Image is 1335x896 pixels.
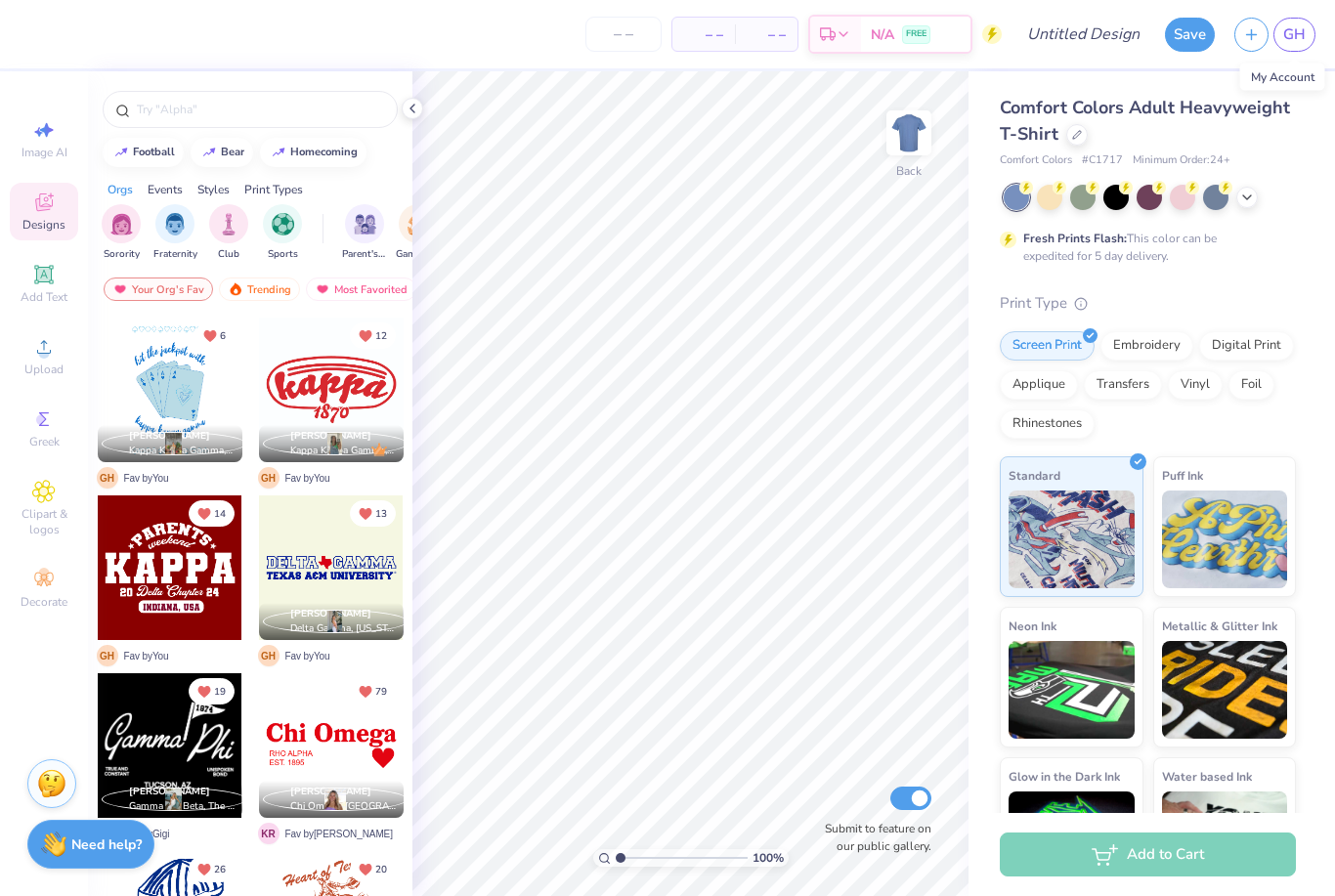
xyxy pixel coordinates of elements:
[408,213,430,235] img: Game Day Image
[24,362,64,377] span: Upload
[896,162,922,180] div: Back
[104,247,140,262] span: Sorority
[153,247,197,262] span: Fraternity
[209,204,248,262] div: filter for Club
[1009,465,1060,486] span: Standard
[396,204,441,262] div: filter for Game Day
[906,27,926,41] span: FREE
[285,471,330,486] span: Fav by You
[220,331,226,341] span: 6
[1283,23,1306,46] span: GH
[153,204,197,262] div: filter for Fraternity
[871,24,894,45] span: N/A
[1162,766,1252,787] span: Water based Ink
[1000,370,1078,400] div: Applique
[315,282,330,296] img: most_fav.gif
[1009,641,1135,739] img: Neon Ink
[112,282,128,296] img: most_fav.gif
[129,429,210,443] span: [PERSON_NAME]
[268,247,298,262] span: Sports
[1000,152,1072,169] span: Comfort Colors
[1199,331,1294,361] div: Digital Print
[258,823,280,844] span: K R
[129,444,235,458] span: Kappa Kappa Gamma, [GEOGRAPHIC_DATA]
[1228,370,1274,400] div: Foil
[148,181,183,198] div: Events
[228,282,243,296] img: trending.gif
[1162,465,1203,486] span: Puff Ink
[396,247,441,262] span: Game Day
[1240,64,1325,91] div: My Account
[585,17,662,52] input: – –
[342,204,387,262] button: filter button
[285,649,330,663] span: Fav by You
[219,277,300,301] div: Trending
[1168,370,1223,400] div: Vinyl
[102,204,141,262] div: filter for Sorority
[1000,292,1296,315] div: Print Type
[164,213,186,235] img: Fraternity Image
[124,471,169,486] span: Fav by You
[342,247,387,262] span: Parent's Weekend
[684,24,723,45] span: – –
[350,500,396,527] button: Unlike
[221,147,244,157] div: bear
[1009,616,1056,636] span: Neon Ink
[1162,491,1288,588] img: Puff Ink
[29,434,60,449] span: Greek
[1009,766,1120,787] span: Glow in the Dark Ink
[258,645,280,666] span: G H
[375,509,387,519] span: 13
[113,147,129,158] img: trend_line.gif
[1012,15,1155,54] input: Untitled Design
[244,181,303,198] div: Print Types
[129,785,210,798] span: [PERSON_NAME]
[22,145,67,160] span: Image AI
[290,799,396,814] span: Chi Omega, [GEOGRAPHIC_DATA][US_STATE]
[21,594,67,610] span: Decorate
[103,138,184,167] button: football
[747,24,786,45] span: – –
[189,500,235,527] button: Unlike
[1000,96,1290,146] span: Comfort Colors Adult Heavyweight T-Shirt
[1133,152,1230,169] span: Minimum Order: 24 +
[1100,331,1193,361] div: Embroidery
[271,147,286,158] img: trend_line.gif
[108,181,133,198] div: Orgs
[135,100,385,119] input: Try "Alpha"
[1009,491,1135,588] img: Standard
[1082,152,1123,169] span: # C1717
[375,331,387,341] span: 12
[129,799,235,814] span: Gamma Phi Beta, The [GEOGRAPHIC_DATA][US_STATE]
[97,467,118,489] span: G H
[153,204,197,262] button: filter button
[350,322,396,349] button: Unlike
[104,277,213,301] div: Your Org's Fav
[218,213,239,235] img: Club Image
[1023,231,1127,246] strong: Fresh Prints Flash:
[191,138,253,167] button: bear
[97,645,118,666] span: G H
[258,467,280,489] span: G H
[124,649,169,663] span: Fav by You
[197,181,230,198] div: Styles
[396,204,441,262] button: filter button
[285,827,393,841] span: Fav by [PERSON_NAME]
[21,289,67,305] span: Add Text
[263,204,302,262] div: filter for Sports
[133,147,175,157] div: football
[1273,18,1315,52] a: GH
[753,849,784,867] span: 100 %
[260,138,366,167] button: homecoming
[889,113,928,152] img: Back
[10,506,78,537] span: Clipart & logos
[272,213,294,235] img: Sports Image
[1000,331,1095,361] div: Screen Print
[290,607,371,620] span: [PERSON_NAME]
[342,204,387,262] div: filter for Parent's Weekend
[209,204,248,262] button: filter button
[1165,18,1215,52] button: Save
[218,247,239,262] span: Club
[194,322,235,349] button: Unlike
[102,204,141,262] button: filter button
